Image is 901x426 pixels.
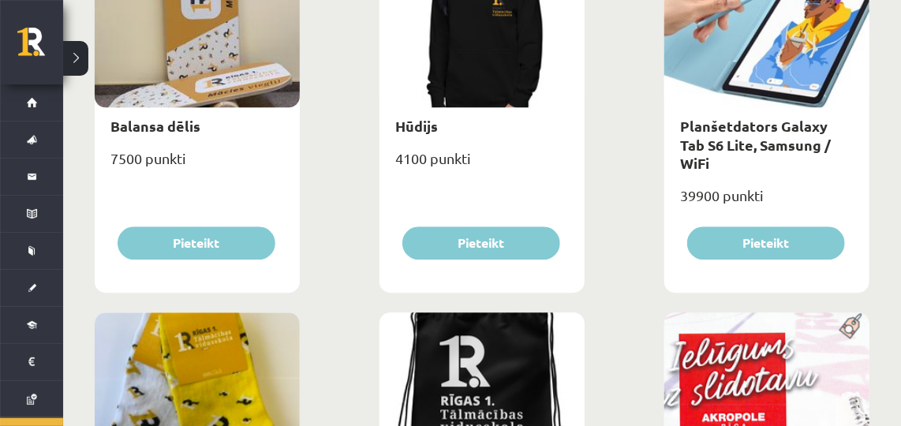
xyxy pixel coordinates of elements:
a: Planšetdators Galaxy Tab S6 Lite, Samsung / WiFi [680,117,831,172]
a: Hūdijs [395,117,438,135]
button: Pieteikt [687,226,845,260]
a: Balansa dēlis [110,117,200,135]
button: Pieteikt [118,226,275,260]
img: Populāra prece [834,312,869,339]
div: 39900 punkti [664,182,869,222]
a: Rīgas 1. Tālmācības vidusskola [17,28,63,67]
button: Pieteikt [402,226,560,260]
div: 4100 punkti [379,145,585,185]
div: 7500 punkti [95,145,300,185]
